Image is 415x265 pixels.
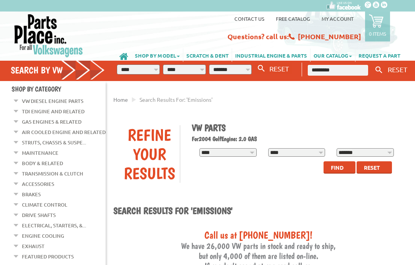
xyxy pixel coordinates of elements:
[221,135,257,142] span: Engine: 2.0 GAS
[22,158,63,168] a: Body & Related
[388,65,407,73] span: RESET
[13,13,84,58] img: Parts Place Inc!
[139,96,212,103] span: Search results for: 'Emissions'
[22,231,64,241] a: Engine Cooling
[22,169,83,179] a: Transmission & Clutch
[204,229,312,241] span: Call us at [PHONE_NUMBER]!
[232,48,310,62] a: INDUSTRIAL ENGINE & PARTS
[22,241,45,251] a: Exhaust
[22,252,74,262] a: Featured Products
[324,161,355,174] button: Find
[22,106,85,116] a: TDI Engine and Related
[369,30,386,37] p: 0 items
[310,48,355,62] a: OUR CATALOG
[365,12,390,41] a: 0 items
[22,148,58,158] a: Maintenance
[119,125,180,183] div: Refine Your Results
[192,135,398,142] h2: 2004 Golf
[22,220,86,230] a: Electrical, Starters, &...
[276,15,310,22] a: Free Catalog
[22,117,81,127] a: Gas Engines & Related
[113,96,128,103] a: Home
[255,63,268,74] button: Search By VW...
[11,65,105,76] h4: Search by VW
[22,127,106,137] a: Air Cooled Engine and Related
[373,64,385,76] button: Keyword Search
[331,164,344,171] span: Find
[132,48,183,62] a: SHOP BY MODEL
[355,48,403,62] a: REQUEST A PART
[22,137,86,147] a: Struts, Chassis & Suspe...
[364,164,380,171] span: Reset
[22,96,83,106] a: VW Diesel Engine Parts
[22,179,54,189] a: Accessories
[192,135,199,142] span: For
[12,85,106,93] h4: Shop By Category
[113,205,403,217] h1: Search results for 'Emissions'
[22,210,56,220] a: Drive Shafts
[183,48,232,62] a: SCRATCH & DENT
[322,15,354,22] a: My Account
[357,161,392,174] button: Reset
[192,122,398,133] h1: VW Parts
[385,64,410,75] button: RESET
[266,63,292,74] button: RESET
[269,65,289,73] span: RESET
[22,200,67,210] a: Climate Control
[22,189,41,199] a: Brakes
[234,15,264,22] a: Contact us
